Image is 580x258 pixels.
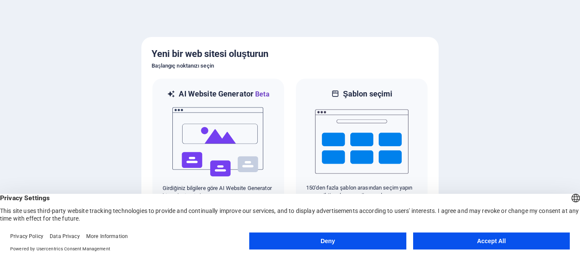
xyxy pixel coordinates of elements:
[179,89,269,99] h6: AI Website Generator
[172,99,265,184] img: ai
[343,89,393,99] h6: Şablon seçimi
[295,78,428,211] div: Şablon seçimi150'den fazla şablon arasından seçim yapın ve onu ihtiyaçlarınıza göre ayarlayın.
[152,47,428,61] h5: Yeni bir web sitesi oluşturun
[152,61,428,71] h6: Başlangıç noktanızı seçin
[306,184,417,199] p: 150'den fazla şablon arasından seçim yapın ve onu ihtiyaçlarınıza göre ayarlayın.
[253,90,270,98] span: Beta
[163,184,274,200] p: Girdiğiniz bilgilere göre AI Website Generator bir web sitesi oluştursun.
[152,78,285,211] div: AI Website GeneratorBetaaiGirdiğiniz bilgilere göre AI Website Generator bir web sitesi oluştursun.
